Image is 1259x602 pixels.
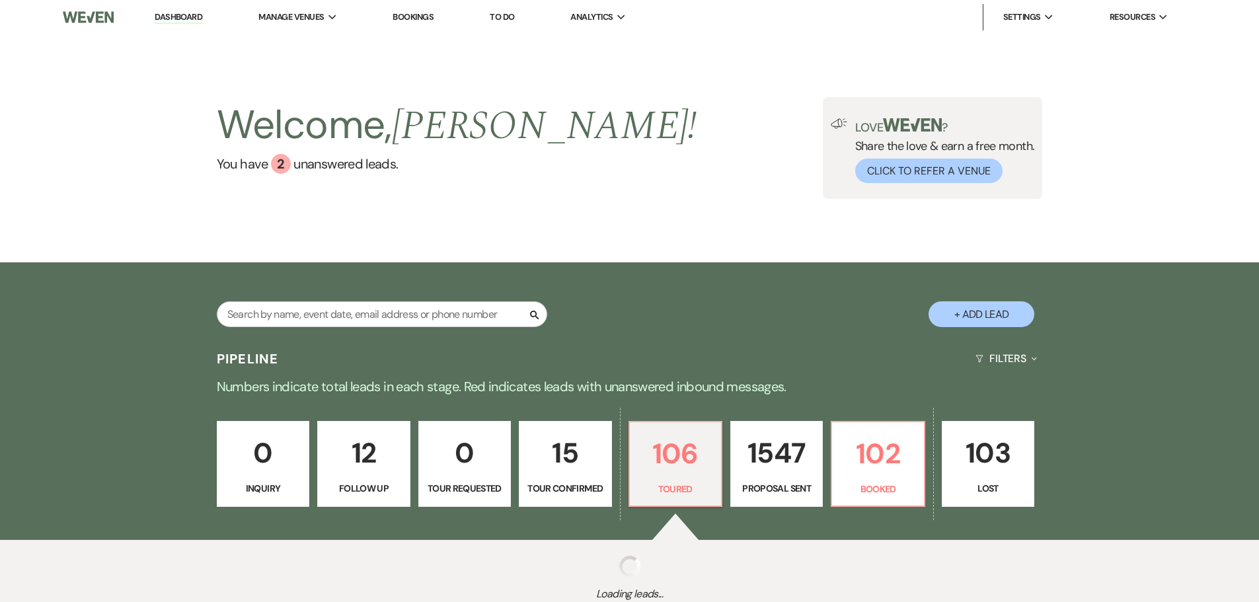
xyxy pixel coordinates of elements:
[619,556,640,577] img: loading spinner
[831,118,847,129] img: loud-speaker-illustration.svg
[855,159,1003,183] button: Click to Refer a Venue
[217,350,279,368] h3: Pipeline
[847,118,1035,183] div: Share the love & earn a free month.
[942,421,1034,507] a: 103Lost
[427,431,502,475] p: 0
[326,431,401,475] p: 12
[527,431,603,475] p: 15
[258,11,324,24] span: Manage Venues
[730,421,823,507] a: 1547Proposal Sent
[629,421,722,507] a: 106Toured
[393,11,434,22] a: Bookings
[519,421,611,507] a: 15Tour Confirmed
[490,11,514,22] a: To Do
[527,481,603,496] p: Tour Confirmed
[271,154,291,174] div: 2
[638,432,713,476] p: 106
[326,481,401,496] p: Follow Up
[883,118,942,132] img: weven-logo-green.svg
[63,586,1196,602] span: Loading leads...
[638,482,713,496] p: Toured
[739,431,814,475] p: 1547
[570,11,613,24] span: Analytics
[855,118,1035,133] p: Love ?
[418,421,511,507] a: 0Tour Requested
[225,481,301,496] p: Inquiry
[929,301,1034,327] button: + Add Lead
[317,421,410,507] a: 12Follow Up
[154,376,1106,397] p: Numbers indicate total leads in each stage. Red indicates leads with unanswered inbound messages.
[217,154,697,174] a: You have 2 unanswered leads.
[427,481,502,496] p: Tour Requested
[217,301,547,327] input: Search by name, event date, email address or phone number
[1003,11,1041,24] span: Settings
[225,431,301,475] p: 0
[831,421,925,507] a: 102Booked
[739,481,814,496] p: Proposal Sent
[155,11,202,24] a: Dashboard
[392,96,697,157] span: [PERSON_NAME] !
[950,481,1026,496] p: Lost
[217,97,697,154] h2: Welcome,
[63,3,113,31] img: Weven Logo
[840,482,915,496] p: Booked
[970,341,1042,376] button: Filters
[217,421,309,507] a: 0Inquiry
[950,431,1026,475] p: 103
[1110,11,1155,24] span: Resources
[840,432,915,476] p: 102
